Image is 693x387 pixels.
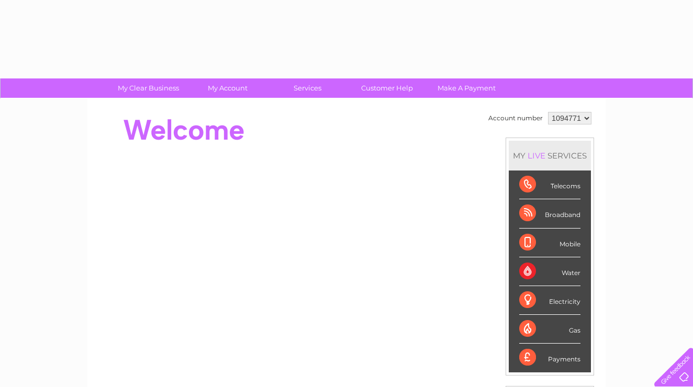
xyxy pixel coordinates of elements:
[519,344,580,372] div: Payments
[519,199,580,228] div: Broadband
[344,78,430,98] a: Customer Help
[519,170,580,199] div: Telecoms
[519,286,580,315] div: Electricity
[486,109,545,127] td: Account number
[105,78,192,98] a: My Clear Business
[185,78,271,98] a: My Account
[519,229,580,257] div: Mobile
[519,315,580,344] div: Gas
[526,151,547,161] div: LIVE
[264,78,351,98] a: Services
[423,78,510,98] a: Make A Payment
[509,141,591,170] div: MY SERVICES
[519,257,580,286] div: Water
